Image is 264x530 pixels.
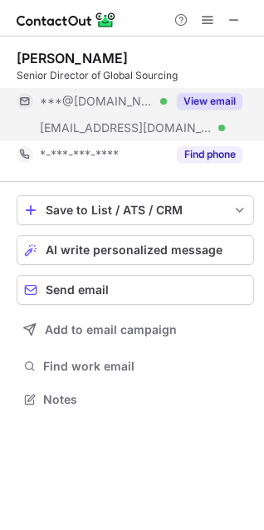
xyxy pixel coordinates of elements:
[46,283,109,297] span: Send email
[17,68,254,83] div: Senior Director of Global Sourcing
[46,243,222,257] span: AI write personalized message
[17,275,254,305] button: Send email
[46,204,225,217] div: Save to List / ATS / CRM
[17,355,254,378] button: Find work email
[43,359,247,374] span: Find work email
[17,388,254,411] button: Notes
[17,235,254,265] button: AI write personalized message
[177,146,242,163] button: Reveal Button
[17,50,128,66] div: [PERSON_NAME]
[17,10,116,30] img: ContactOut v5.3.10
[40,94,154,109] span: ***@[DOMAIN_NAME]
[17,315,254,345] button: Add to email campaign
[177,93,242,110] button: Reveal Button
[43,392,247,407] span: Notes
[45,323,177,336] span: Add to email campaign
[40,120,213,135] span: [EMAIL_ADDRESS][DOMAIN_NAME]
[17,195,254,225] button: save-profile-one-click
